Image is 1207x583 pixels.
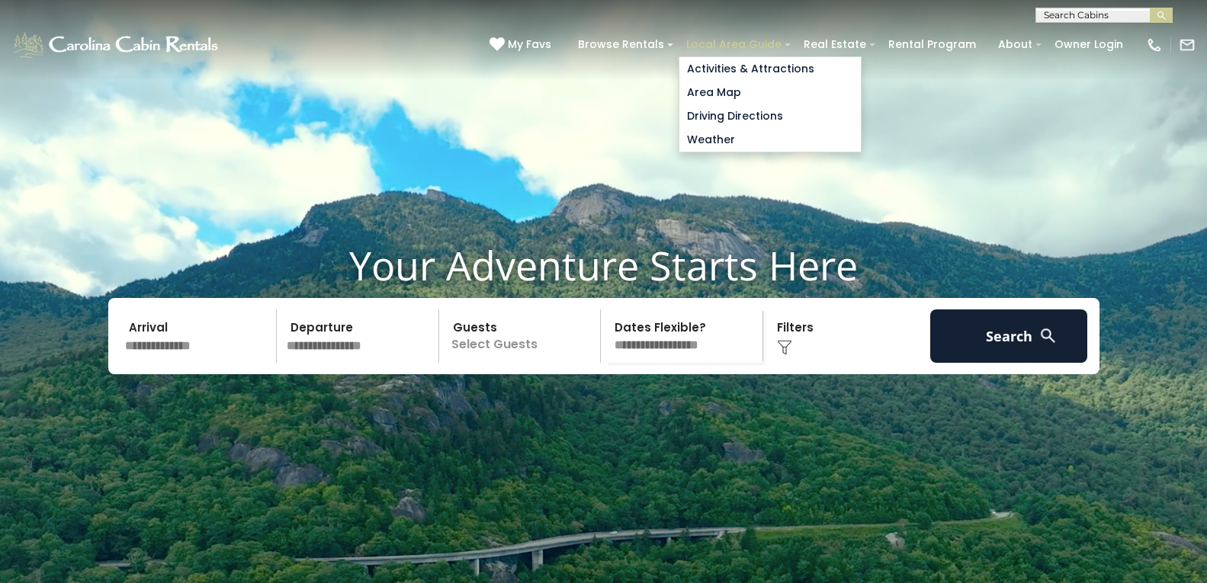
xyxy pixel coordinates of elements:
[508,37,551,53] span: My Favs
[990,33,1040,56] a: About
[490,37,555,53] a: My Favs
[679,81,861,104] a: Area Map
[570,33,672,56] a: Browse Rentals
[679,33,789,56] a: Local Area Guide
[679,128,861,152] a: Weather
[11,30,223,60] img: White-1-1-2.png
[1038,326,1058,345] img: search-regular-white.png
[930,309,1088,363] button: Search
[679,57,861,81] a: Activities & Attractions
[1047,33,1131,56] a: Owner Login
[1179,37,1196,53] img: mail-regular-white.png
[679,104,861,128] a: Driving Directions
[796,33,874,56] a: Real Estate
[11,242,1196,289] h1: Your Adventure Starts Here
[881,33,984,56] a: Rental Program
[444,309,601,363] p: Select Guests
[777,340,792,355] img: filter--v1.png
[1146,37,1163,53] img: phone-regular-white.png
